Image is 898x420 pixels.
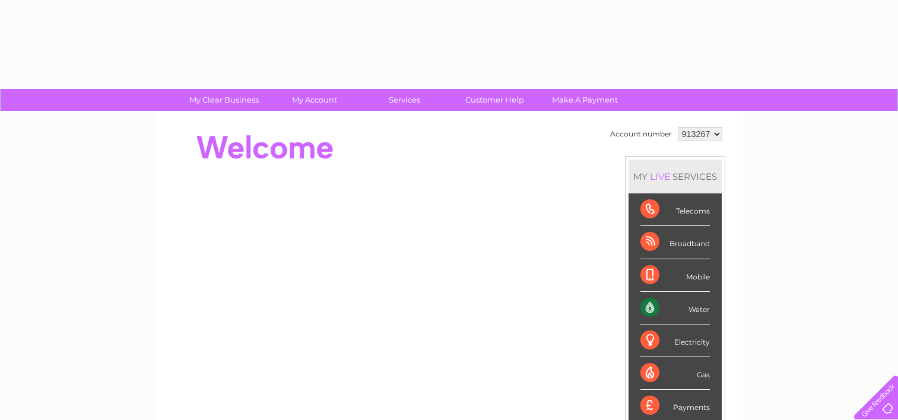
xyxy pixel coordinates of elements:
[175,89,273,111] a: My Clear Business
[648,171,672,182] div: LIVE
[356,89,453,111] a: Services
[640,226,710,259] div: Broadband
[265,89,363,111] a: My Account
[640,357,710,390] div: Gas
[607,124,675,144] td: Account number
[640,292,710,324] div: Water
[640,259,710,292] div: Mobile
[640,324,710,357] div: Electricity
[629,160,722,193] div: MY SERVICES
[640,193,710,226] div: Telecoms
[446,89,544,111] a: Customer Help
[536,89,634,111] a: Make A Payment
